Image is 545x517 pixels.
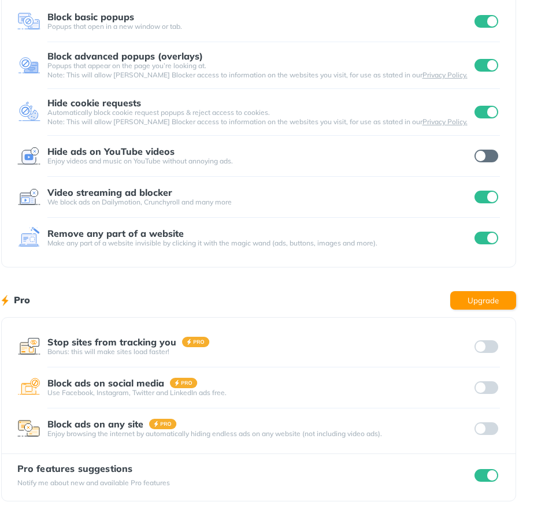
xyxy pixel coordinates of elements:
div: Remove any part of a website [47,228,184,239]
button: Upgrade [450,291,516,310]
div: Enjoy browsing the internet by automatically hiding endless ads on any website (not including vid... [47,429,472,438]
div: Make any part of a website invisible by clicking it with the magic wand (ads, buttons, images and... [47,239,472,248]
img: feature icon [17,101,40,124]
img: feature icon [17,417,40,440]
img: lighting bolt [1,293,9,307]
img: feature icon [17,10,40,33]
div: Hide ads on YouTube videos [47,146,175,157]
div: Stop sites from tracking you [47,337,176,347]
img: pro-badge.svg [170,378,198,388]
div: Block ads on any site [47,419,143,429]
img: feature icon [17,376,40,399]
img: feature icon [17,185,40,209]
img: feature icon [17,335,40,358]
div: Block advanced popups (overlays) [47,51,203,61]
div: Popups that open in a new window or tab. [47,22,472,31]
div: We block ads on Dailymotion, Crunchyroll and many more [47,198,472,207]
img: feature icon [17,144,40,168]
div: Automatically block cookie request popups & reject access to cookies. Note: This will allow [PERS... [47,108,472,127]
img: pro-badge.svg [182,337,210,347]
div: Use Facebook, Instagram, Twitter and LinkedIn ads free. [47,388,472,397]
div: Bonus: this will make sites load faster! [47,347,472,356]
img: feature icon [17,54,40,77]
div: Block ads on social media [47,378,164,388]
h1: Pro [14,292,30,307]
a: Privacy Policy. [422,70,468,79]
div: Hide cookie requests [47,98,141,108]
div: Pro features suggestions [17,463,170,474]
div: Popups that appear on the page you’re looking at. Note: This will allow [PERSON_NAME] Blocker acc... [47,61,472,80]
div: Notify me about new and available Pro features [17,478,170,488]
div: Video streaming ad blocker [47,187,172,198]
div: Block basic popups [47,12,134,22]
a: Privacy Policy. [422,117,468,126]
div: Enjoy videos and music on YouTube without annoying ads. [47,157,472,166]
img: feature icon [17,226,40,250]
img: pro-badge.svg [149,419,177,429]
